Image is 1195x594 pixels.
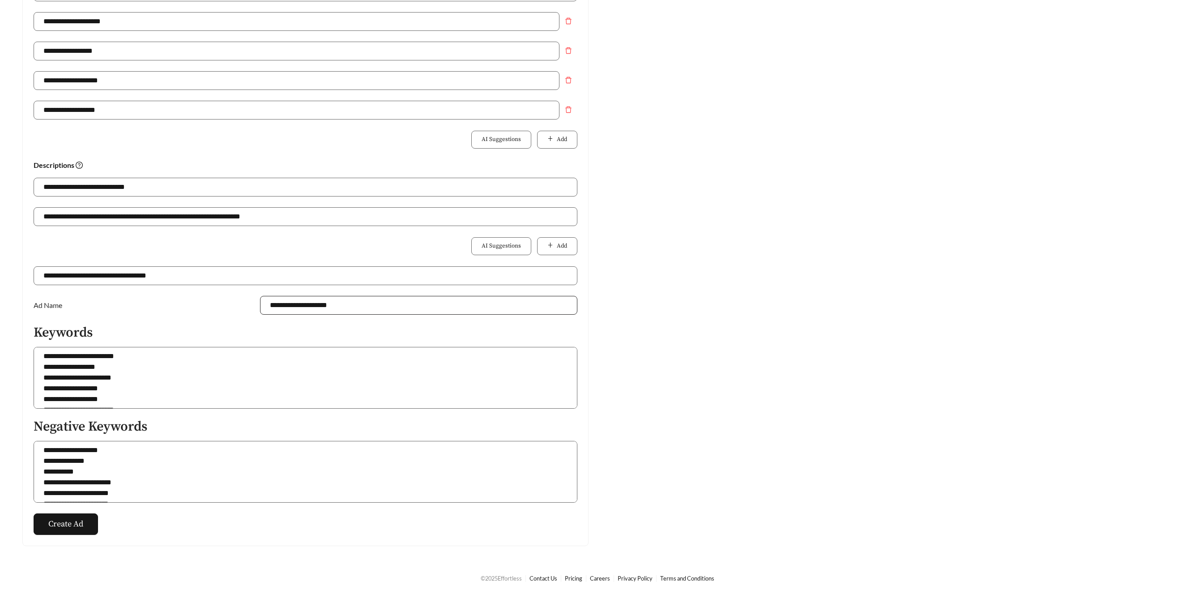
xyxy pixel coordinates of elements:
[34,419,577,434] h5: Negative Keywords
[560,47,577,54] span: delete
[481,575,522,582] span: © 2025 Effortless
[559,71,577,89] button: Remove field
[471,131,531,149] button: AI Suggestions
[559,101,577,119] button: Remove field
[559,42,577,60] button: Remove field
[48,518,83,530] span: Create Ad
[565,575,582,582] a: Pricing
[482,242,521,251] span: AI Suggestions
[260,296,577,315] input: Ad Name
[34,266,577,285] input: Website
[537,131,577,149] button: plusAdd
[560,106,577,113] span: delete
[559,12,577,30] button: Remove field
[557,135,567,144] span: Add
[529,575,557,582] a: Contact Us
[560,17,577,25] span: delete
[471,237,531,255] button: AI Suggestions
[557,242,567,251] span: Add
[34,161,83,169] strong: Descriptions
[560,77,577,84] span: delete
[547,136,553,143] span: plus
[537,237,577,255] button: plusAdd
[547,242,553,249] span: plus
[618,575,653,582] a: Privacy Policy
[660,575,714,582] a: Terms and Conditions
[76,162,83,169] span: question-circle
[34,325,577,340] h5: Keywords
[590,575,610,582] a: Careers
[34,513,98,535] button: Create Ad
[482,135,521,144] span: AI Suggestions
[34,296,67,315] label: Ad Name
